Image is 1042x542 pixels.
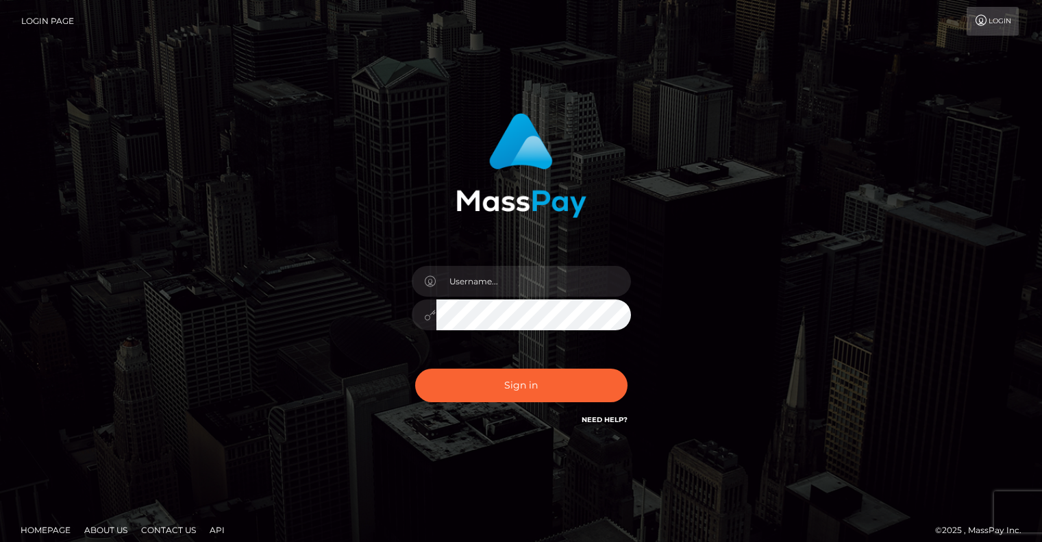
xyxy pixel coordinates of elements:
input: Username... [436,266,631,297]
a: Login [967,7,1019,36]
a: Need Help? [582,415,628,424]
img: MassPay Login [456,113,586,218]
a: Contact Us [136,519,201,541]
div: © 2025 , MassPay Inc. [935,523,1032,538]
button: Sign in [415,369,628,402]
a: Login Page [21,7,74,36]
a: About Us [79,519,133,541]
a: API [204,519,230,541]
a: Homepage [15,519,76,541]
